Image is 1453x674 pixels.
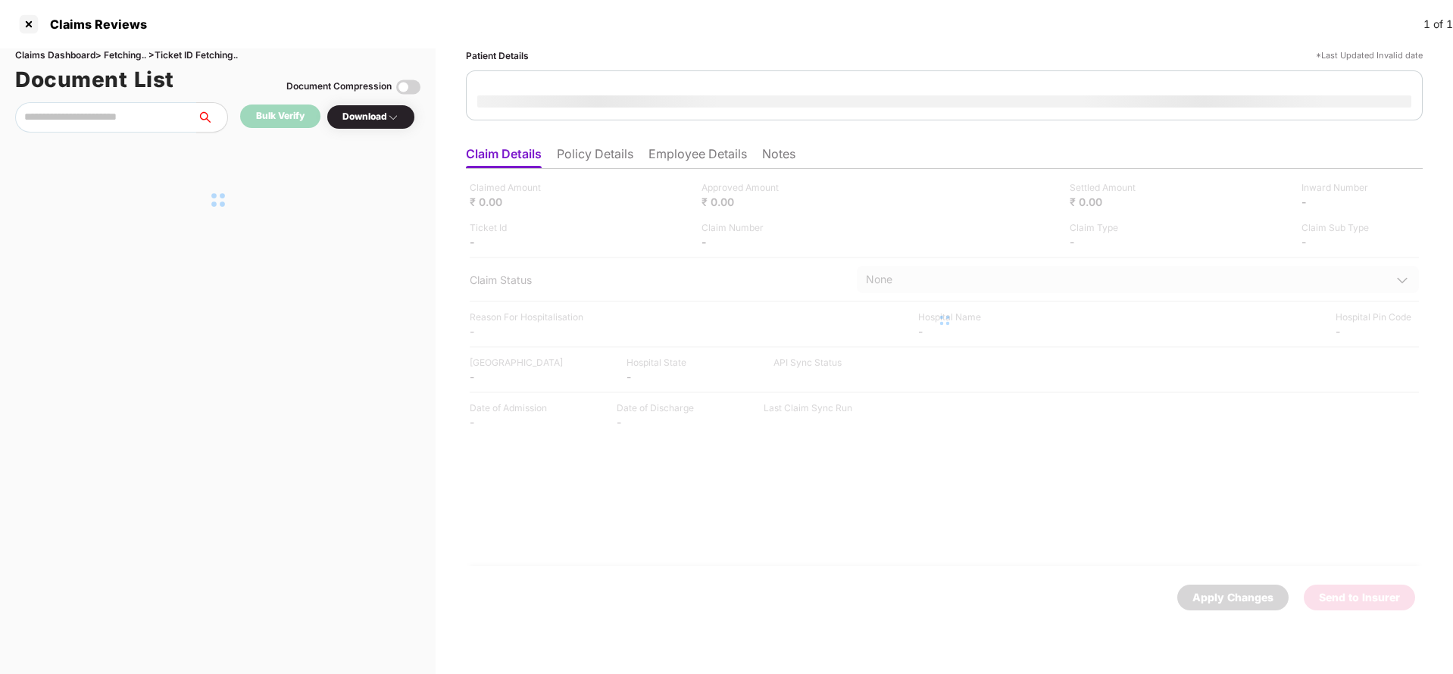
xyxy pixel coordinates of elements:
div: Document Compression [286,80,392,94]
li: Notes [762,146,795,168]
div: Download [342,110,399,124]
div: Bulk Verify [256,109,305,123]
h1: Document List [15,63,174,96]
img: svg+xml;base64,PHN2ZyBpZD0iVG9nZ2xlLTMyeDMyIiB4bWxucz0iaHR0cDovL3d3dy53My5vcmcvMjAwMC9zdmciIHdpZH... [396,75,420,99]
li: Claim Details [466,146,542,168]
div: Claims Reviews [41,17,147,32]
li: Policy Details [557,146,633,168]
span: search [196,111,227,123]
img: svg+xml;base64,PHN2ZyBpZD0iRHJvcGRvd24tMzJ4MzIiIHhtbG5zPSJodHRwOi8vd3d3LnczLm9yZy8yMDAwL3N2ZyIgd2... [387,111,399,123]
button: search [196,102,228,133]
div: 1 of 1 [1423,16,1453,33]
div: *Last Updated Invalid date [1316,48,1423,63]
div: Patient Details [466,48,529,63]
li: Employee Details [648,146,747,168]
div: Claims Dashboard > Fetching.. > Ticket ID Fetching.. [15,48,420,63]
